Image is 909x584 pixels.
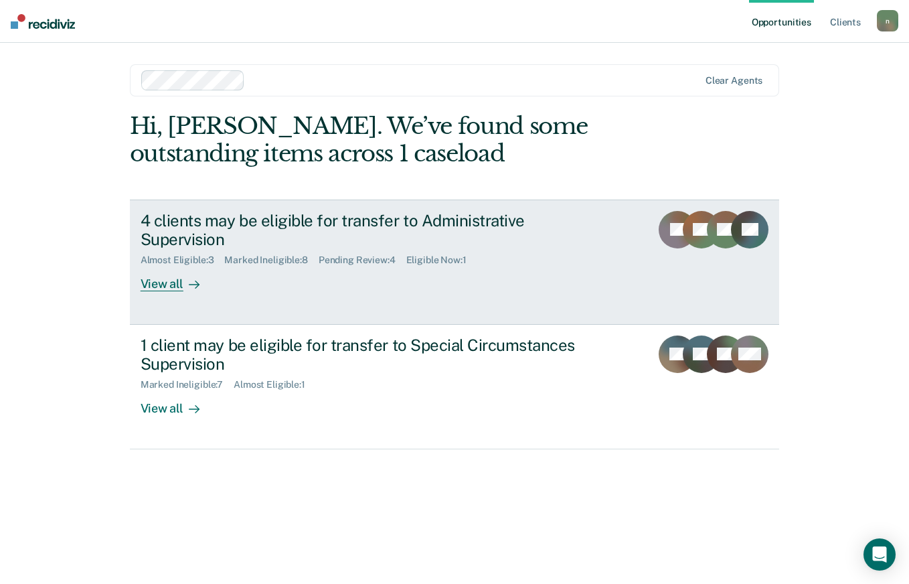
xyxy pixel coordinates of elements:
a: 4 clients may be eligible for transfer to Administrative SupervisionAlmost Eligible:3Marked Ineli... [130,200,780,325]
button: n [877,10,898,31]
div: Hi, [PERSON_NAME]. We’ve found some outstanding items across 1 caseload [130,113,649,167]
div: Eligible Now : 1 [406,254,477,266]
div: Almost Eligible : 1 [234,379,316,390]
div: View all [141,266,216,292]
div: Marked Ineligible : 7 [141,379,234,390]
div: Open Intercom Messenger [863,538,896,571]
div: Clear agents [706,75,762,86]
div: Almost Eligible : 3 [141,254,225,266]
a: 1 client may be eligible for transfer to Special Circumstances SupervisionMarked Ineligible:7Almo... [130,325,780,449]
div: Pending Review : 4 [319,254,406,266]
div: 4 clients may be eligible for transfer to Administrative Supervision [141,211,610,250]
img: Recidiviz [11,14,75,29]
div: 1 client may be eligible for transfer to Special Circumstances Supervision [141,336,610,374]
div: View all [141,390,216,417]
div: Marked Ineligible : 8 [224,254,318,266]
